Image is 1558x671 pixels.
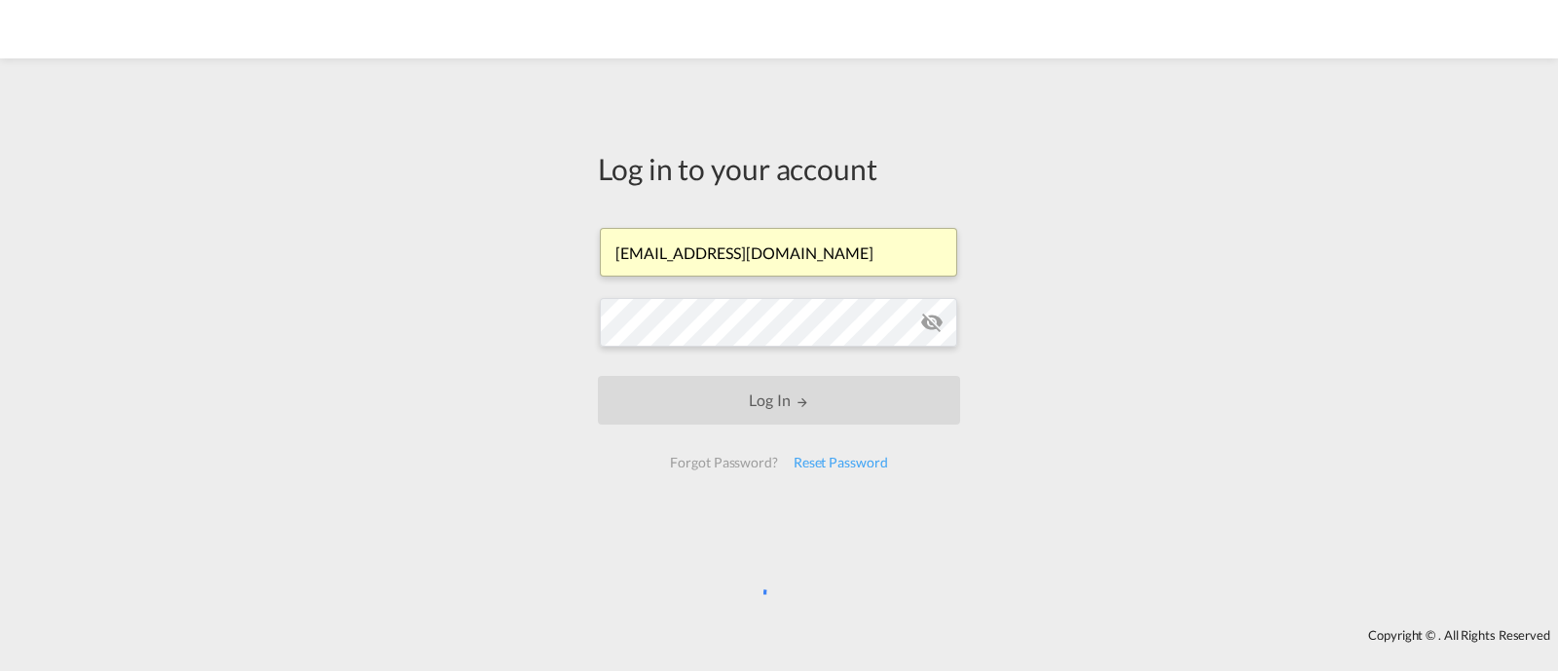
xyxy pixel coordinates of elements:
button: LOGIN [598,376,960,425]
md-icon: icon-eye-off [920,311,944,334]
input: Enter email/phone number [600,228,957,277]
div: Reset Password [786,445,896,480]
div: Forgot Password? [662,445,785,480]
div: Log in to your account [598,148,960,189]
